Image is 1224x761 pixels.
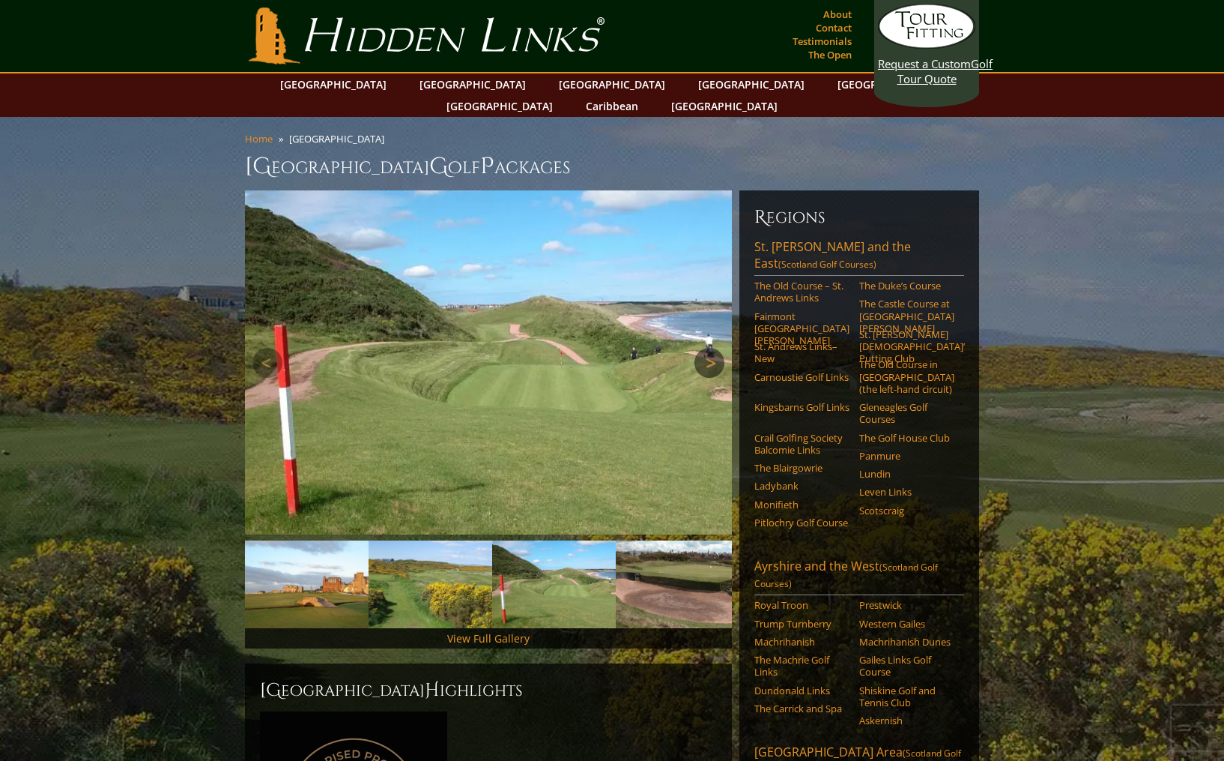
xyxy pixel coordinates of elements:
[878,56,971,71] span: Request a Custom
[754,462,849,474] a: The Blairgowrie
[859,654,954,679] a: Gailes Links Golf Course
[859,298,954,334] a: The Castle Course at [GEOGRAPHIC_DATA][PERSON_NAME]
[878,4,975,86] a: Request a CustomGolf Tour Quote
[412,73,533,95] a: [GEOGRAPHIC_DATA]
[754,618,849,630] a: Trump Turnberry
[819,4,855,25] a: About
[859,685,954,709] a: Shiskine Golf and Tennis Club
[578,95,646,117] a: Caribbean
[859,505,954,517] a: Scotscraig
[754,280,849,304] a: The Old Course – St. Andrews Links
[805,44,855,65] a: The Open
[273,73,394,95] a: [GEOGRAPHIC_DATA]
[754,685,849,697] a: Dundonald Links
[789,31,855,52] a: Testimonials
[754,340,849,365] a: St. Andrews Links–New
[859,468,954,480] a: Lundin
[754,480,849,492] a: Ladybank
[551,73,673,95] a: [GEOGRAPHIC_DATA]
[754,401,849,413] a: Kingsbarns Golf Links
[830,73,951,95] a: [GEOGRAPHIC_DATA]
[447,631,530,646] a: View Full Gallery
[245,132,273,145] a: Home
[859,618,954,630] a: Western Gailes
[754,517,849,529] a: Pitlochry Golf Course
[859,486,954,498] a: Leven Links
[812,17,855,38] a: Contact
[425,679,440,703] span: H
[754,599,849,611] a: Royal Troon
[754,310,849,347] a: Fairmont [GEOGRAPHIC_DATA][PERSON_NAME]
[754,205,964,229] h6: Regions
[289,132,390,145] li: [GEOGRAPHIC_DATA]
[664,95,785,117] a: [GEOGRAPHIC_DATA]
[859,358,954,395] a: The Old Course in [GEOGRAPHIC_DATA] (the left-hand circuit)
[859,450,954,462] a: Panmure
[754,238,964,276] a: St. [PERSON_NAME] and the East(Scotland Golf Courses)
[859,401,954,426] a: Gleneagles Golf Courses
[754,654,849,679] a: The Machrie Golf Links
[859,599,954,611] a: Prestwick
[859,280,954,292] a: The Duke’s Course
[429,151,448,181] span: G
[859,328,954,365] a: St. [PERSON_NAME] [DEMOGRAPHIC_DATA]’ Putting Club
[754,636,849,648] a: Machrihanish
[252,348,282,378] a: Previous
[754,371,849,383] a: Carnoustie Golf Links
[691,73,812,95] a: [GEOGRAPHIC_DATA]
[754,499,849,511] a: Monifieth
[859,715,954,727] a: Askernish
[859,636,954,648] a: Machrihanish Dunes
[694,348,724,378] a: Next
[754,703,849,715] a: The Carrick and Spa
[859,432,954,444] a: The Golf House Club
[439,95,560,117] a: [GEOGRAPHIC_DATA]
[778,258,876,271] span: (Scotland Golf Courses)
[754,558,964,595] a: Ayrshire and the West(Scotland Golf Courses)
[245,151,979,181] h1: [GEOGRAPHIC_DATA] olf ackages
[480,151,494,181] span: P
[754,432,849,457] a: Crail Golfing Society Balcomie Links
[260,679,717,703] h2: [GEOGRAPHIC_DATA] ighlights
